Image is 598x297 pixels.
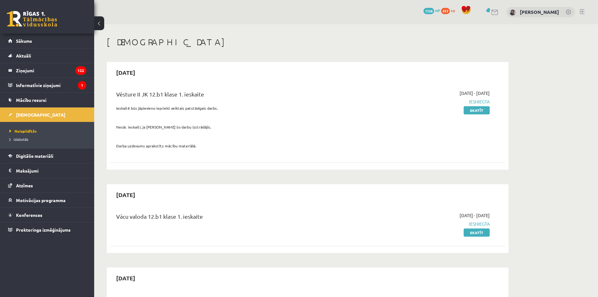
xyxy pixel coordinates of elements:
span: Izlabotās [9,137,28,142]
a: Sākums [8,34,86,48]
span: Sākums [16,38,32,44]
a: Skatīt [464,228,490,237]
h2: [DATE] [110,65,142,80]
div: Vēsture II JK 12.b1 klase 1. ieskaite [116,90,362,102]
a: Informatīvie ziņojumi1 [8,78,86,92]
a: Motivācijas programma [8,193,86,207]
span: Digitālie materiāli [16,153,53,159]
h1: [DEMOGRAPHIC_DATA] [107,37,509,47]
a: Aktuāli [8,48,86,63]
span: Aktuāli [16,53,31,58]
a: Neizpildītās [9,128,88,134]
a: Izlabotās [9,136,88,142]
span: mP [435,8,440,13]
span: 417 [441,8,450,14]
span: [DATE] - [DATE] [460,212,490,219]
a: 1728 mP [423,8,440,13]
h2: [DATE] [110,187,142,202]
span: [DEMOGRAPHIC_DATA] [16,112,65,118]
legend: Maksājumi [16,163,86,178]
span: Konferences [16,212,42,218]
a: [DEMOGRAPHIC_DATA] [8,107,86,122]
span: Proktoringa izmēģinājums [16,227,71,233]
a: 417 xp [441,8,458,13]
span: Neizpildītās [9,129,37,134]
span: xp [451,8,455,13]
h2: [DATE] [110,271,142,285]
a: Maksājumi [8,163,86,178]
a: Konferences [8,208,86,222]
img: Elza Fogele [509,9,516,16]
a: Proktoringa izmēģinājums [8,223,86,237]
legend: Ziņojumi [16,63,86,78]
a: Rīgas 1. Tālmācības vidusskola [7,11,57,27]
span: Iesniegta [371,98,490,105]
a: Atzīmes [8,178,86,193]
a: [PERSON_NAME] [520,9,559,15]
a: Digitālie materiāli [8,149,86,163]
p: Darba uzdevums aprakstīts mācību materiālā. [116,143,362,149]
span: Atzīmes [16,183,33,188]
p: Ieskaitē būs jāpievieno iepriekš veiktais patstāvīgais darbs. [116,105,362,111]
span: [DATE] - [DATE] [460,90,490,96]
i: 1 [78,81,86,90]
p: Nesāc ieskaiti, ja [PERSON_NAME] šo darbu izstrādājis. [116,124,362,130]
legend: Informatīvie ziņojumi [16,78,86,92]
i: 122 [75,66,86,75]
div: Vācu valoda 12.b1 klase 1. ieskaite [116,212,362,224]
a: Mācību resursi [8,93,86,107]
a: Skatīt [464,106,490,114]
span: Mācību resursi [16,97,46,103]
span: 1728 [423,8,434,14]
a: Ziņojumi122 [8,63,86,78]
span: Motivācijas programma [16,197,66,203]
span: Iesniegta [371,221,490,227]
